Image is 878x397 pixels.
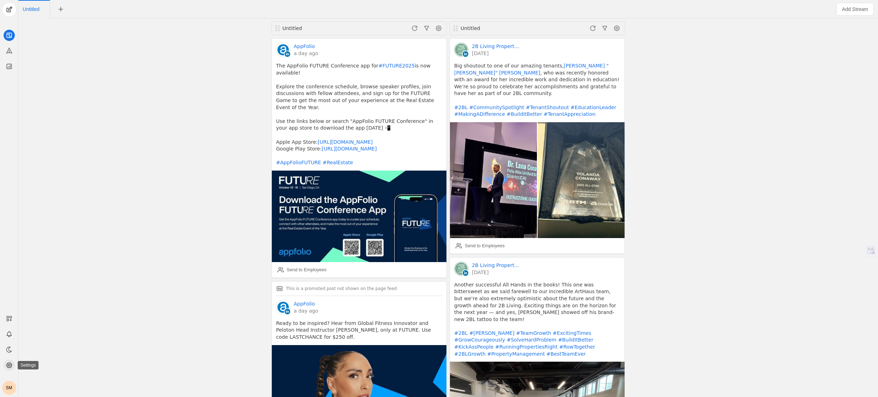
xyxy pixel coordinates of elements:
[318,139,373,145] a: [URL][DOMAIN_NAME]
[454,351,486,357] a: #2BLGrowth
[294,300,315,307] a: AppFolio
[453,240,508,251] button: Send to Employees
[454,43,468,57] img: cache
[23,7,39,12] span: Click to edit name
[487,351,545,357] a: #PropertyManagement
[294,50,318,57] a: a day ago
[287,266,327,273] div: Send to Employees
[454,337,505,343] a: #GrowCourageously
[454,63,609,76] a: [PERSON_NAME] "[PERSON_NAME]" [PERSON_NAME]
[454,262,468,276] img: cache
[294,307,318,314] a: a day ago
[454,344,493,350] a: #KickAssPeople
[842,6,868,13] span: Add Stream
[454,330,468,336] a: #2BL
[472,43,521,50] a: 2B Living Property Management
[469,330,515,336] a: #[PERSON_NAME]
[495,344,558,350] a: #RunningPropertiesRight
[276,300,290,314] img: cache
[454,63,620,118] pre: Big shoutout to one of our amazing tenants, , who was recently honored with an award for her incr...
[275,264,329,275] button: Send to Employees
[454,105,468,110] a: #2BL
[526,105,569,110] a: #TenantShoutout
[570,105,616,110] a: #EducationLeader
[461,25,545,32] div: Untitled
[558,337,593,343] a: #BuildItBetter
[322,146,377,152] a: [URL][DOMAIN_NAME]
[454,282,620,358] pre: Another successful All Hands in the books! This one was bittersweet as we said farewell to our in...
[544,111,596,117] a: #TenantAppreciation
[538,122,625,238] img: undefined
[294,43,315,50] a: AppFolio
[2,381,16,395] button: SM
[323,160,353,165] a: #RealEstate
[836,3,874,16] button: Add Stream
[465,242,505,249] div: Send to Employees
[546,351,586,357] a: #BestTeamEver
[282,25,367,32] div: Untitled
[276,43,290,57] img: cache
[516,330,551,336] a: #TeamGrowth
[378,63,415,69] a: #FUTURE2025
[276,160,321,165] a: #AppFolioFUTURE
[472,269,521,276] a: [DATE]
[472,50,521,57] a: [DATE]
[454,111,505,117] a: #MakingADifference
[18,361,39,369] div: Settings
[507,337,556,343] a: #SolveHardProblem
[286,286,397,291] p: This is a promoted post not shown on the page feed
[276,63,442,166] pre: The AppFolio FUTURE Conference app for is now available! Explore the conference schedule, browse ...
[553,330,591,336] a: #ExcitingTimes
[559,344,595,350] a: #RowTogether
[469,105,525,110] a: #CommunitySpotlight
[507,111,542,117] a: #BuildItBetter
[450,122,537,238] img: undefined
[272,171,446,262] img: undefined
[54,6,67,12] app-icon-button: New Tab
[472,262,521,269] a: 2B Living Property Management
[276,320,442,341] pre: Ready to be inspired? Hear from Global Fitness Innovator and Peloton Head Instructor [PERSON_NAME...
